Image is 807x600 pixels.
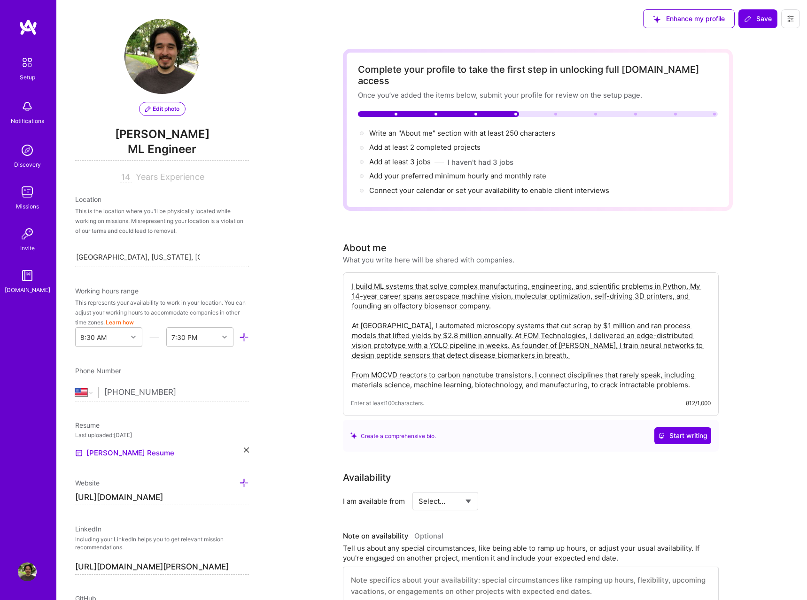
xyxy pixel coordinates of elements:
span: Edit photo [145,105,179,113]
img: Resume [75,449,83,457]
div: Availability [343,470,391,485]
span: LinkedIn [75,525,101,533]
span: Optional [414,531,443,540]
input: +1 (000) 000-0000 [104,379,249,406]
i: icon CrystalBallWhite [658,432,665,439]
span: Enter at least 100 characters. [351,398,424,408]
img: User Avatar [124,19,200,94]
span: Years Experience [136,172,204,182]
p: Including your LinkedIn helps you to get relevant mission recommendations. [75,536,249,552]
span: Add at least 2 completed projects [369,143,481,152]
span: Start writing [658,431,707,440]
i: icon Chevron [131,335,136,339]
div: [DOMAIN_NAME] [5,285,50,295]
span: Working hours range [75,287,139,295]
span: Add your preferred minimum hourly and monthly rate [369,171,546,180]
img: bell [18,97,37,116]
button: Save [738,9,777,28]
div: This represents your availability to work in your location. You can adjust your working hours to ... [75,298,249,327]
img: setup [17,53,37,72]
div: What you write here will be shared with companies. [343,255,514,265]
div: Notifications [11,116,44,126]
span: Resume [75,421,100,429]
div: Discovery [14,160,41,169]
img: teamwork [18,183,37,201]
div: Tell us about any special circumstances, like being able to ramp up hours, or adjust your usual a... [343,543,719,563]
div: 7:30 PM [171,332,197,342]
img: logo [19,19,38,36]
i: icon HorizontalInLineDivider [149,332,159,342]
div: Last uploaded: [DATE] [75,430,249,440]
div: Missions [16,201,39,211]
div: Location [75,194,249,204]
span: Phone Number [75,367,121,375]
div: Setup [20,72,35,82]
div: Note on availability [343,529,443,543]
span: [PERSON_NAME] [75,127,249,141]
div: 8:30 AM [80,332,107,342]
div: I am available from [343,496,405,506]
i: icon Chevron [222,335,227,339]
div: This is the location where you'll be physically located while working on missions. Misrepresentin... [75,206,249,236]
button: Edit photo [139,102,186,116]
button: Learn how [106,317,134,327]
img: guide book [18,266,37,285]
input: http://... [75,490,249,505]
div: Create a comprehensive bio. [350,431,436,441]
i: icon PencilPurple [145,106,151,112]
span: Save [744,14,772,23]
img: Invite [18,224,37,243]
div: 812/1,000 [686,398,711,408]
textarea: I build ML systems that solve complex manufacturing, engineering, and scientific problems in Pyth... [351,280,711,391]
span: Website [75,479,100,487]
i: icon Close [244,447,249,453]
div: About me [343,241,387,255]
img: User Avatar [18,562,37,581]
button: I haven't had 3 jobs [448,157,513,167]
input: XX [120,172,132,183]
a: [PERSON_NAME] Resume [75,447,174,459]
span: ML Engineer [75,141,249,161]
span: Write an "About me" section with at least 250 characters [369,129,557,138]
button: Start writing [654,427,711,444]
div: Complete your profile to take the first step in unlocking full [DOMAIN_NAME] access [358,64,718,86]
span: Connect your calendar or set your availability to enable client interviews [369,186,609,195]
span: Add at least 3 jobs [369,157,431,166]
div: Once you’ve added the items below, submit your profile for review on the setup page. [358,90,718,100]
a: User Avatar [16,562,39,581]
div: Invite [20,243,35,253]
i: icon SuggestedTeams [350,432,357,439]
img: discovery [18,141,37,160]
